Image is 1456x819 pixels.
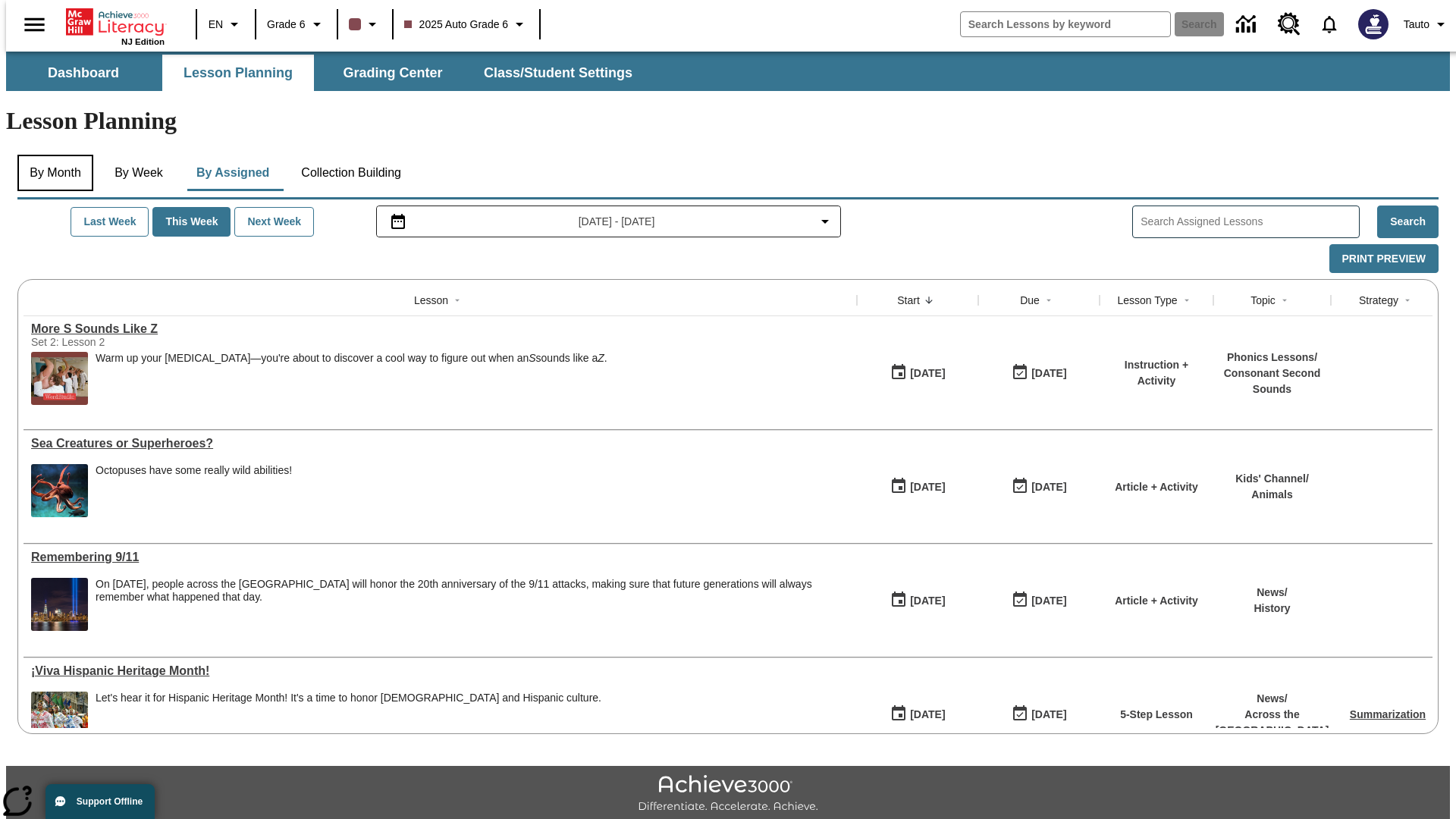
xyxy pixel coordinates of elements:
a: Home [66,7,165,37]
img: Avatar [1358,9,1389,39]
img: women in a lab smell the armpits of five men [31,352,88,405]
button: Class/Student Settings [472,55,645,91]
div: Sea Creatures or Superheroes? [31,437,849,450]
button: By Assigned [184,155,281,191]
img: An octopus swimming with fish in the background [31,464,88,517]
span: Class/Student Settings [484,64,632,82]
span: Dashboard [48,64,119,82]
button: Dashboard [8,55,159,91]
div: Start [897,293,920,308]
button: Lesson Planning [162,55,314,91]
div: Strategy [1359,293,1398,308]
span: Lesson Planning [184,64,293,82]
span: NJ Edition [121,37,165,46]
span: Tauto [1404,17,1429,33]
span: Support Offline [77,796,143,807]
div: [DATE] [1031,705,1066,724]
p: News / [1216,691,1329,707]
button: 09/21/25: Last day the lesson can be accessed [1006,700,1072,729]
span: 2025 Auto Grade 6 [404,17,509,33]
div: Octopuses have some really wild abilities! [96,464,292,517]
button: Collection Building [289,155,413,191]
button: 09/23/25: Last day the lesson can be accessed [1006,586,1072,615]
button: Profile/Settings [1398,11,1456,38]
h1: Lesson Planning [6,107,1450,135]
p: Instruction + Activity [1107,357,1206,389]
button: 09/24/25: Last day the lesson can be accessed [1006,472,1072,501]
img: A photograph of Hispanic women participating in a parade celebrating Hispanic culture. The women ... [31,692,88,745]
button: Sort [1040,291,1058,309]
button: Sort [1398,291,1417,309]
div: Let's hear it for Hispanic Heritage Month! It's a time to honor [DEMOGRAPHIC_DATA] and Hispanic c... [96,692,601,704]
div: Lesson Type [1117,293,1177,308]
div: Let's hear it for Hispanic Heritage Month! It's a time to honor Hispanic Americans and Hispanic c... [96,692,601,745]
div: Octopuses have some really wild abilities! [96,464,292,477]
input: Search Assigned Lessons [1141,211,1359,233]
p: History [1254,601,1290,617]
p: Animals [1235,487,1309,503]
a: Summarization [1350,708,1426,720]
button: Language: EN, Select a language [202,11,250,38]
button: 09/25/25: First time the lesson was available [885,359,950,388]
div: [DATE] [910,705,945,724]
div: Home [66,5,165,46]
div: [DATE] [1031,591,1066,610]
p: Phonics Lessons / [1221,350,1323,366]
button: Last Week [71,207,149,237]
div: On September 11, 2021, people across the United States will honor the 20th anniversary of the 9/1... [96,578,849,631]
a: Resource Center, Will open in new tab [1269,4,1310,45]
div: [DATE] [1031,364,1066,383]
button: Sort [920,291,938,309]
a: Notifications [1310,5,1349,44]
button: 09/24/25: First time the lesson was available [885,472,950,501]
button: This Week [152,207,231,237]
a: Sea Creatures or Superheroes?, Lessons [31,437,849,450]
div: [DATE] [910,478,945,497]
button: Sort [448,291,466,309]
button: Open side menu [12,2,57,47]
button: Sort [1178,291,1196,309]
button: Print Preview [1329,244,1439,274]
button: By Week [101,155,177,191]
div: Lesson [414,293,448,308]
span: EN [209,17,223,33]
button: Class color is dark brown. Change class color [343,11,388,38]
div: SubNavbar [6,52,1450,91]
a: Data Center [1227,4,1269,45]
button: Sort [1276,291,1294,309]
span: [DATE] - [DATE] [579,214,655,230]
button: Grading Center [317,55,469,91]
img: New York City Tribute in Light from Liberty State Park, New Jersey [31,578,88,631]
em: Z [598,352,604,364]
div: Remembering 9/11 [31,551,849,564]
div: SubNavbar [6,55,646,91]
p: 5-Step Lesson [1120,707,1193,723]
button: Support Offline [45,784,155,819]
p: Article + Activity [1115,593,1198,609]
div: [DATE] [1031,478,1066,497]
div: [DATE] [910,591,945,610]
button: 09/23/25: First time the lesson was available [885,586,950,615]
a: More S Sounds Like Z, Lessons [31,322,849,336]
button: Class: 2025 Auto Grade 6, Select your class [398,11,535,38]
button: Grade: Grade 6, Select a grade [261,11,332,38]
span: Grade 6 [267,17,306,33]
p: Consonant Second Sounds [1221,366,1323,397]
div: ¡Viva Hispanic Heritage Month! [31,664,849,678]
p: Warm up your [MEDICAL_DATA]—you're about to discover a cool way to figure out when an sounds like... [96,352,607,365]
div: [DATE] [910,364,945,383]
div: Warm up your vocal cords—you're about to discover a cool way to figure out when an S sounds like ... [96,352,607,405]
button: Select a new avatar [1349,5,1398,44]
a: Remembering 9/11, Lessons [31,551,849,564]
p: Article + Activity [1115,479,1198,495]
button: By Month [17,155,93,191]
p: News / [1254,585,1290,601]
input: search field [961,12,1170,36]
img: Achieve3000 Differentiate Accelerate Achieve [638,775,818,814]
svg: Collapse Date Range Filter [816,212,834,231]
p: Across the [GEOGRAPHIC_DATA] [1216,707,1329,739]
